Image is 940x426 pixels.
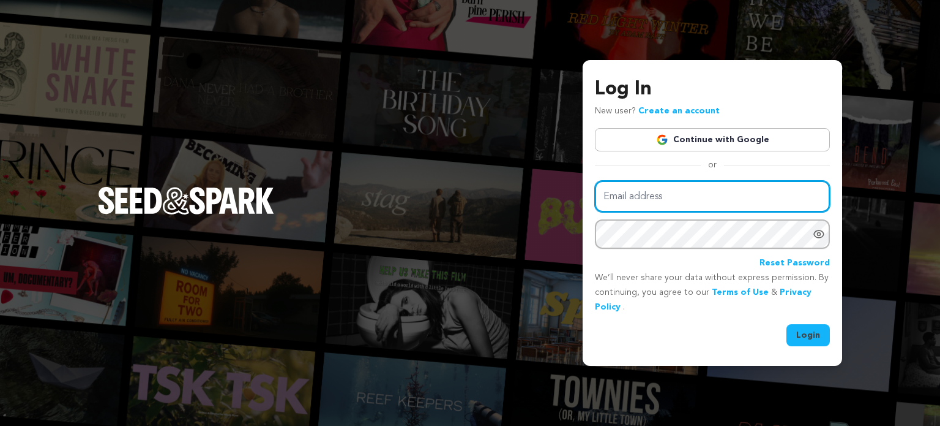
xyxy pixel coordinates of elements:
[813,228,825,240] a: Show password as plain text. Warning: this will display your password on the screen.
[786,324,830,346] button: Login
[595,75,830,104] h3: Log In
[712,288,769,297] a: Terms of Use
[595,128,830,151] a: Continue with Google
[759,256,830,271] a: Reset Password
[595,181,830,212] input: Email address
[98,187,274,238] a: Seed&Spark Homepage
[595,104,720,119] p: New user?
[98,187,274,214] img: Seed&Spark Logo
[638,107,720,115] a: Create an account
[595,271,830,314] p: We’ll never share your data without express permission. By continuing, you agree to our & .
[595,288,811,311] a: Privacy Policy
[701,159,724,171] span: or
[656,134,668,146] img: Google logo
